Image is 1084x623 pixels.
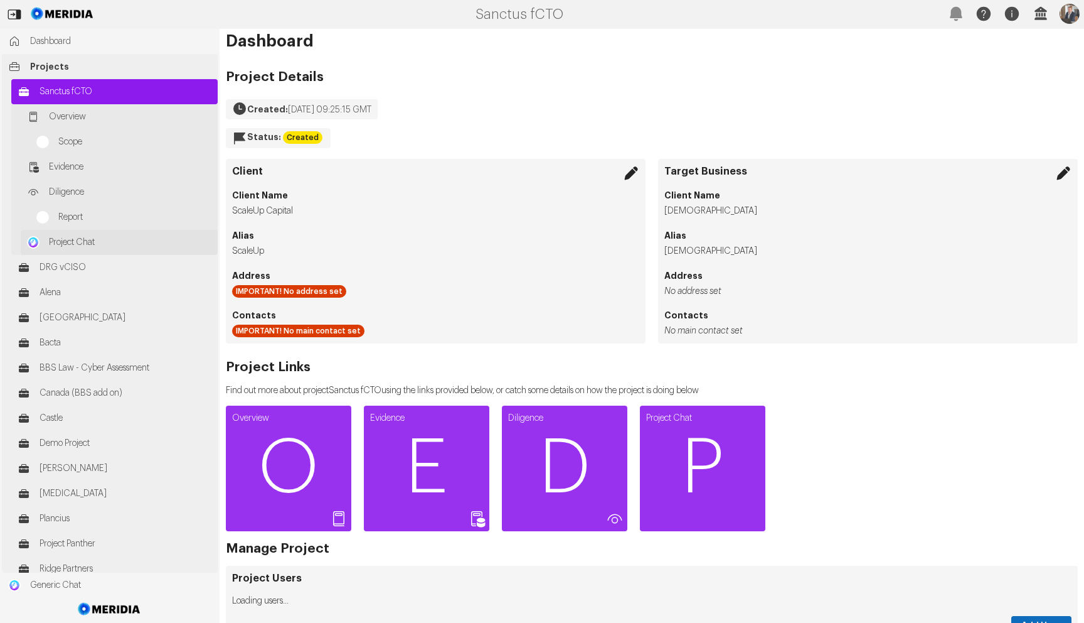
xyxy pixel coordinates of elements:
a: Report [30,205,218,230]
li: [DEMOGRAPHIC_DATA] [664,205,1071,217]
a: DRG vCISO [11,255,218,280]
span: Overview [49,111,211,123]
strong: Status: [247,133,281,141]
span: [MEDICAL_DATA] [40,487,211,500]
span: Sanctus fCTO [40,85,211,98]
a: Bacta [11,330,218,355]
span: O [226,431,351,506]
span: Dashboard [30,35,211,48]
a: Diligence [21,180,218,205]
h4: Contacts [664,309,1071,322]
span: Diligence [49,186,211,198]
li: ScaleUp Capital [232,205,639,217]
h3: Client [232,165,639,178]
span: Evidence [49,161,211,173]
span: Projects [30,60,211,73]
a: DiligenceD [502,406,627,531]
a: Evidence [21,154,218,180]
span: P [640,431,765,506]
h4: Alias [664,229,1071,242]
span: [DATE] 09:25:15 GMT [288,106,371,114]
span: Report [58,211,211,224]
div: IMPORTANT! No main contact set [232,325,364,337]
i: No main contact set [664,327,743,335]
span: E [364,431,489,506]
h4: Client Name [232,189,639,202]
span: Generic Chat [30,579,211,592]
a: Demo Project [11,431,218,456]
h1: Dashboard [226,35,1078,48]
img: Generic Chat [8,579,21,592]
span: Project Chat [49,236,211,249]
a: Sanctus fCTO [11,79,218,104]
h3: Target Business [664,165,1071,178]
span: Plancius [40,512,211,525]
a: Plancius [11,506,218,531]
a: Project ChatP [640,406,765,531]
a: Castle [11,406,218,431]
a: Project ChatProject Chat [21,230,218,255]
a: Alena [11,280,218,305]
a: Generic ChatGeneric Chat [2,573,218,598]
span: DRG vCISO [40,261,211,274]
span: BBS Law - Cyber Assessment [40,362,211,374]
h4: Address [232,269,639,282]
h2: Manage Project [226,543,329,555]
a: [MEDICAL_DATA] [11,481,218,506]
h4: Client Name [664,189,1071,202]
a: Scope [30,129,218,154]
h3: Project Users [232,572,1071,585]
a: Projects [2,54,218,79]
p: Loading users... [232,595,1071,607]
span: Castle [40,412,211,425]
a: Dashboard [2,29,218,54]
h2: Project Details [226,71,378,84]
span: D [502,431,627,506]
span: Ridge Partners [40,563,211,575]
a: BBS Law - Cyber Assessment [11,355,218,381]
span: Canada (BBS add on) [40,387,211,399]
a: EvidenceE [364,406,489,531]
span: Scope [58,136,211,148]
svg: Created On [232,101,247,116]
span: Bacta [40,337,211,349]
a: [GEOGRAPHIC_DATA] [11,305,218,330]
a: OverviewO [226,406,351,531]
span: Demo Project [40,437,211,450]
span: Project Panther [40,538,211,550]
h4: Address [664,269,1071,282]
span: Alena [40,286,211,299]
strong: Created: [247,105,288,114]
a: [PERSON_NAME] [11,456,218,481]
h4: Contacts [232,309,639,322]
img: Meridia Logo [76,595,143,623]
a: Ridge Partners [11,556,218,582]
h4: Alias [232,229,639,242]
span: [GEOGRAPHIC_DATA] [40,311,211,324]
img: Profile Icon [1060,4,1080,24]
div: Created [283,131,322,144]
p: Find out more about project Sanctus fCTO using the links provided below, or catch some details on... [226,384,699,397]
span: [PERSON_NAME] [40,462,211,475]
h2: Project Links [226,361,699,374]
li: [DEMOGRAPHIC_DATA] [664,245,1071,257]
a: Overview [21,104,218,129]
i: No address set [664,287,721,296]
div: IMPORTANT! No address set [232,285,346,298]
a: Project Panther [11,531,218,556]
a: Canada (BBS add on) [11,381,218,406]
li: ScaleUp [232,245,639,257]
img: Project Chat [27,236,40,249]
